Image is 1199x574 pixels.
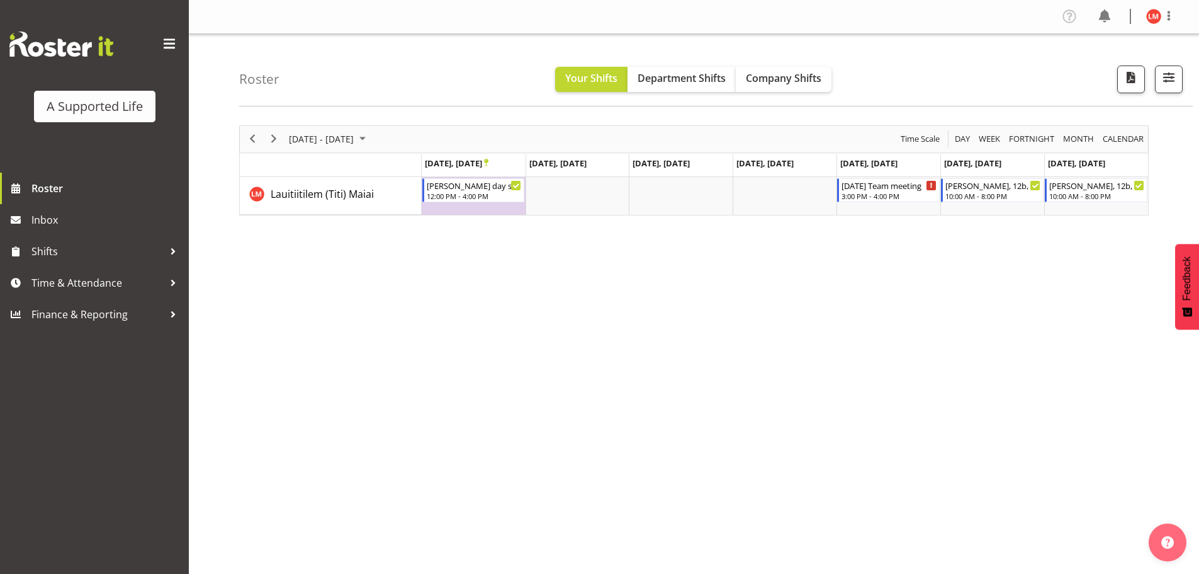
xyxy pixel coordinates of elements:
[1008,131,1055,147] span: Fortnight
[1181,256,1193,301] span: Feedback
[288,131,355,147] span: [DATE] - [DATE]
[977,131,1003,147] button: Timeline Week
[47,97,143,116] div: A Supported Life
[422,177,1148,215] table: Timeline Week of September 26, 2025
[31,179,183,198] span: Roster
[899,131,942,147] button: Time Scale
[842,191,937,201] div: 3:00 PM - 4:00 PM
[1161,536,1174,549] img: help-xxl-2.png
[427,191,522,201] div: 12:00 PM - 4:00 PM
[977,131,1001,147] span: Week
[899,131,941,147] span: Time Scale
[271,187,374,202] a: Lauitiitilem (Titi) Maiai
[266,131,283,147] button: Next
[945,191,1040,201] div: 10:00 AM - 8:00 PM
[31,242,164,261] span: Shifts
[1007,131,1057,147] button: Fortnight
[954,131,971,147] span: Day
[239,72,279,86] h4: Roster
[9,32,113,57] img: Rosterit website logo
[1061,131,1096,147] button: Timeline Month
[263,126,284,152] div: next period
[1049,191,1144,201] div: 10:00 AM - 8:00 PM
[239,125,1149,215] div: Timeline Week of September 26, 2025
[240,177,422,215] td: Lauitiitilem (Titi) Maiai resource
[1155,66,1183,93] button: Filter Shifts
[628,67,736,92] button: Department Shifts
[837,178,940,202] div: Lauitiitilem (Titi) Maiai"s event - Friday Team meeting Begin From Friday, September 26, 2025 at ...
[746,71,821,85] span: Company Shifts
[427,179,522,192] div: [PERSON_NAME] day supports
[944,158,1001,169] span: [DATE], [DATE]
[1049,179,1144,192] div: [PERSON_NAME], 12b, 7B
[1045,178,1147,202] div: Lauitiitilem (Titi) Maiai"s event - SIL Ashbys, 12b, 7B Begin From Sunday, September 28, 2025 at ...
[271,187,374,201] span: Lauitiitilem (Titi) Maiai
[31,210,183,229] span: Inbox
[633,158,690,169] span: [DATE], [DATE]
[555,67,628,92] button: Your Shifts
[1062,131,1095,147] span: Month
[638,71,726,85] span: Department Shifts
[941,178,1044,202] div: Lauitiitilem (Titi) Maiai"s event - SIL Ashbys, 12b, 7B Begin From Saturday, September 27, 2025 a...
[1117,66,1145,93] button: Download a PDF of the roster according to the set date range.
[736,67,831,92] button: Company Shifts
[953,131,972,147] button: Timeline Day
[425,158,488,169] span: [DATE], [DATE]
[244,131,261,147] button: Previous
[284,126,373,152] div: September 22 - 28, 2025
[736,158,794,169] span: [DATE], [DATE]
[842,179,937,192] div: [DATE] Team meeting
[1048,158,1105,169] span: [DATE], [DATE]
[242,126,263,152] div: previous period
[1175,244,1199,330] button: Feedback - Show survey
[287,131,371,147] button: September 2025
[565,71,617,85] span: Your Shifts
[529,158,587,169] span: [DATE], [DATE]
[31,273,164,292] span: Time & Attendance
[945,179,1040,192] div: [PERSON_NAME], 12b, 7B
[1101,131,1145,147] span: calendar
[1146,9,1161,24] img: lauitiiti-maiai11485.jpg
[31,305,164,324] span: Finance & Reporting
[840,158,898,169] span: [DATE], [DATE]
[1101,131,1146,147] button: Month
[422,178,525,202] div: Lauitiitilem (Titi) Maiai"s event - Olivia W day supports Begin From Monday, September 22, 2025 a...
